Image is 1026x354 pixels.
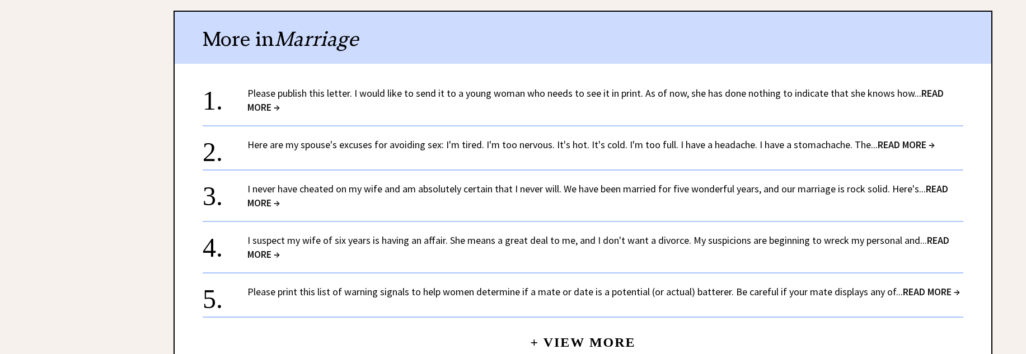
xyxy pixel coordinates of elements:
[247,285,960,298] a: Please print this list of warning signals to help women determine if a mate or date is a potentia...
[203,285,247,305] div: 5.
[274,26,358,51] span: Marriage
[203,182,247,202] div: 3.
[878,138,935,151] span: READ MORE →
[175,12,991,64] div: More in
[247,182,948,209] span: READ MORE →
[247,234,949,261] a: I suspect my wife of six years is having an affair. She means a great deal to me, and I don't wan...
[530,325,635,350] a: + View More
[247,234,949,261] span: READ MORE →
[247,182,948,209] a: I never have cheated on my wife and am absolutely certain that I never will. We have been married...
[203,233,247,254] div: 4.
[203,86,247,107] div: 1.
[903,285,960,298] span: READ MORE →
[247,138,935,151] a: Here are my spouse's excuses for avoiding sex: I'm tired. I'm too nervous. It's hot. It's cold. I...
[247,87,944,114] span: READ MORE →
[203,138,247,158] div: 2.
[247,87,944,114] a: Please publish this letter. I would like to send it to a young woman who needs to see it in print...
